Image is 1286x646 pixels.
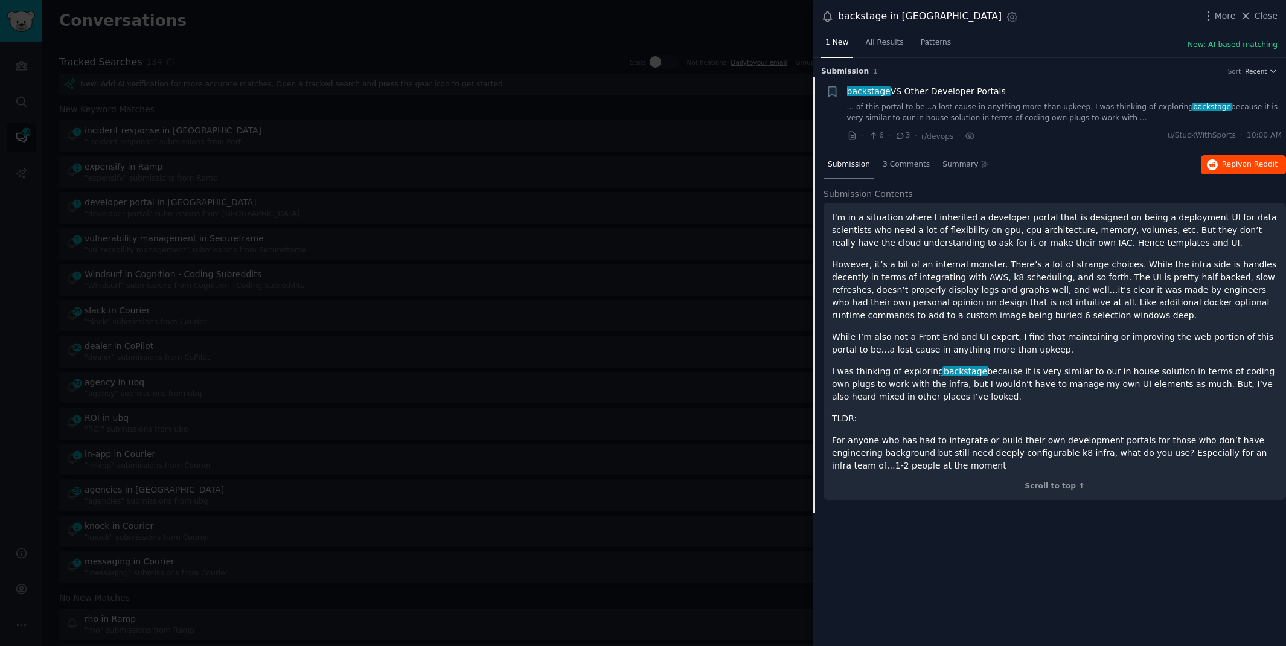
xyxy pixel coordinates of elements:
[917,33,955,58] a: Patterns
[861,33,907,58] a: All Results
[832,412,1278,425] p: TLDR:
[847,102,1282,123] a: ... of this portal to be…a lost cause in anything more than upkeep. I was thinking of exploringba...
[1240,10,1278,22] button: Close
[821,33,853,58] a: 1 New
[847,85,1006,98] a: backstageVS Other Developer Portals
[821,66,869,77] span: Submission
[888,130,891,142] span: ·
[868,130,883,141] span: 6
[838,9,1002,24] div: backstage in [GEOGRAPHIC_DATA]
[921,37,951,48] span: Patterns
[832,481,1278,492] div: Scroll to top ↑
[1201,155,1286,174] button: Replyon Reddit
[1243,160,1278,168] span: on Reddit
[1228,67,1241,75] div: Sort
[1192,103,1232,111] span: backstage
[883,159,930,170] span: 3 Comments
[1245,67,1267,75] span: Recent
[1188,40,1278,51] button: New: AI-based matching
[921,132,953,141] span: r/devops
[942,159,978,170] span: Summary
[1168,130,1236,141] span: u/StuckWithSports
[1240,130,1243,141] span: ·
[865,37,903,48] span: All Results
[832,331,1278,356] p: While I’m also not a Front End and UI expert, I find that maintaining or improving the web portio...
[1202,10,1236,22] button: More
[958,130,960,142] span: ·
[1222,159,1278,170] span: Reply
[895,130,910,141] span: 3
[828,159,870,170] span: Submission
[1215,10,1236,22] span: More
[1247,130,1282,141] span: 10:00 AM
[825,37,848,48] span: 1 New
[832,211,1278,249] p: I’m in a situation where I inherited a developer portal that is designed on being a deployment UI...
[1245,67,1278,75] button: Recent
[862,130,864,142] span: ·
[1255,10,1278,22] span: Close
[873,68,877,75] span: 1
[824,188,913,200] span: Submission Contents
[847,85,1006,98] span: VS Other Developer Portals
[846,86,892,96] span: backstage
[832,365,1278,403] p: I was thinking of exploring because it is very similar to our in house solution in terms of codin...
[942,366,988,376] span: backstage
[832,434,1278,472] p: For anyone who has had to integrate or build their own development portals for those who don’t ha...
[832,258,1278,322] p: However, it’s a bit of an internal monster. There’s a lot of strange choices. While the infra sid...
[915,130,917,142] span: ·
